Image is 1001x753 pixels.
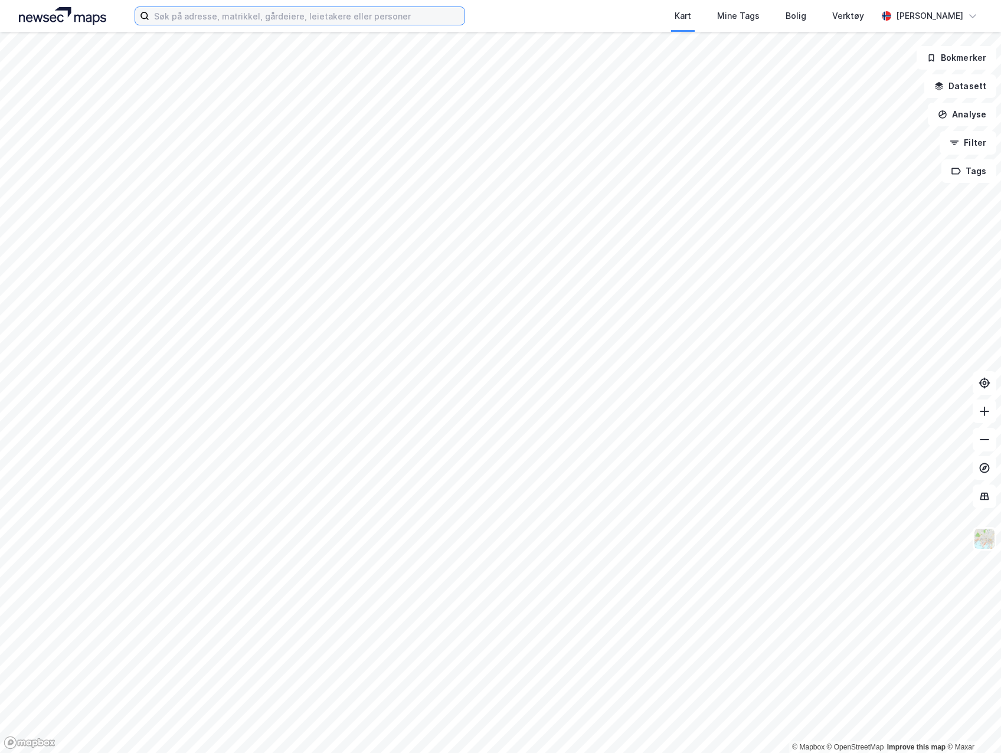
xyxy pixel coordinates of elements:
[675,9,691,23] div: Kart
[942,696,1001,753] iframe: Chat Widget
[19,7,106,25] img: logo.a4113a55bc3d86da70a041830d287a7e.svg
[827,743,884,751] a: OpenStreetMap
[4,736,55,749] a: Mapbox homepage
[896,9,963,23] div: [PERSON_NAME]
[149,7,464,25] input: Søk på adresse, matrikkel, gårdeiere, leietakere eller personer
[717,9,760,23] div: Mine Tags
[940,131,996,155] button: Filter
[973,528,996,550] img: Z
[887,743,946,751] a: Improve this map
[786,9,806,23] div: Bolig
[928,103,996,126] button: Analyse
[917,46,996,70] button: Bokmerker
[941,159,996,183] button: Tags
[792,743,825,751] a: Mapbox
[832,9,864,23] div: Verktøy
[924,74,996,98] button: Datasett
